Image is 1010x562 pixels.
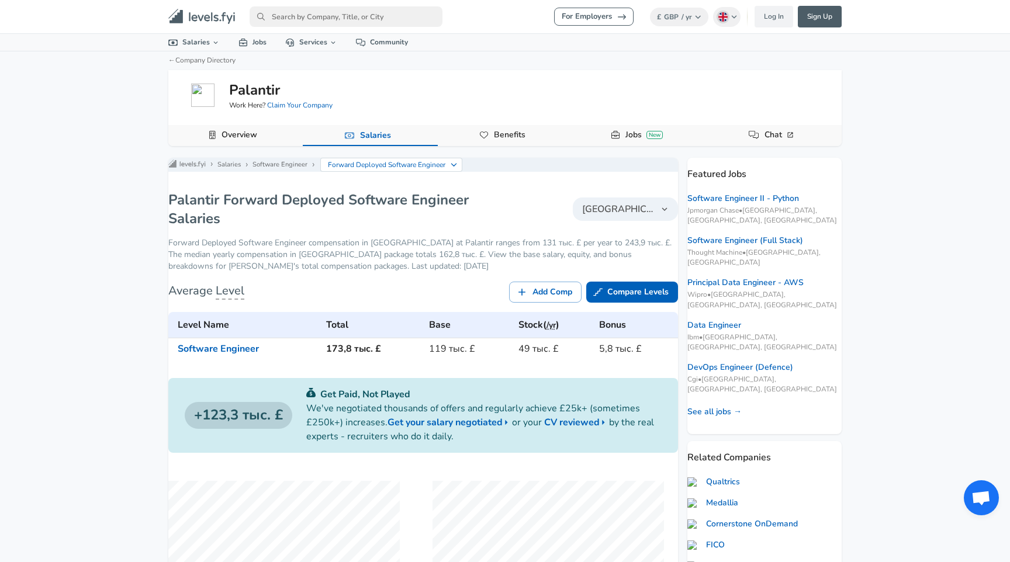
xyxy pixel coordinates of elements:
[168,125,842,146] div: Company Data Navigation
[646,131,663,139] div: New
[599,317,673,333] h6: Bonus
[687,248,842,268] span: Thought Machine • [GEOGRAPHIC_DATA], [GEOGRAPHIC_DATA]
[267,100,333,110] a: Claim Your Company
[388,415,512,429] a: Get your salary negotiated
[178,317,317,333] h6: Level Name
[621,125,667,145] a: JobsNew
[687,498,701,508] img: medallia.com
[650,8,708,26] button: £GBP/ yr
[229,34,276,51] a: Jobs
[687,540,701,550] img: fico.com
[687,406,742,418] a: See all jobs →
[252,160,307,169] a: Software Engineer
[664,12,679,22] span: GBP
[687,477,701,487] img: qualtrics.com
[682,12,692,22] span: / yr
[718,12,728,22] img: English (UK)
[191,84,215,107] img: palantir.com
[687,158,842,181] p: Featured Jobs
[326,341,420,357] h6: 173,8 тыс. £
[154,5,856,29] nav: primary
[713,7,741,27] button: English (UK)
[168,55,236,65] a: ←Company Directory
[250,6,442,27] input: Search by Company, Title, or City
[168,312,678,359] table: Palantir's Forward Deployed Software Engineer levels
[687,441,842,464] p: Related Companies
[687,374,842,394] span: Cgi • [GEOGRAPHIC_DATA], [GEOGRAPHIC_DATA], [GEOGRAPHIC_DATA]
[276,34,347,51] a: Services
[518,317,590,333] h6: Stock ( )
[216,283,244,300] span: Level
[326,317,420,333] h6: Total
[518,341,590,357] h6: 49 тыс. £
[687,277,804,289] a: Principal Data Engineer - AWS
[355,126,396,145] a: Salaries
[760,125,800,145] a: Chat
[687,235,803,247] a: Software Engineer (Full Stack)
[328,159,446,170] p: Forward Deployed Software Engineer
[168,282,244,300] h6: Average
[429,341,509,357] h6: 119 тыс. £
[964,480,999,515] div: Открытый чат
[546,318,556,333] button: /yr
[687,476,740,488] a: Qualtrics
[306,388,316,397] img: svg+xml;base64,PHN2ZyB4bWxucz0iaHR0cDovL3d3dy53My5vcmcvMjAwMC9zdmciIGZpbGw9IiMwYzU0NjAiIHZpZXdCb3...
[554,8,634,26] a: For Employers
[582,202,655,216] span: [GEOGRAPHIC_DATA]
[687,497,738,509] a: Medallia
[755,6,793,27] a: Log In
[687,290,842,310] span: Wipro • [GEOGRAPHIC_DATA], [GEOGRAPHIC_DATA], [GEOGRAPHIC_DATA]
[306,387,662,401] p: Get Paid, Not Played
[573,197,678,221] button: [GEOGRAPHIC_DATA]
[687,518,798,530] a: Cornerstone OnDemand
[586,282,678,303] a: Compare Levels
[347,34,417,51] a: Community
[185,402,292,429] a: 123,3 тыс. £
[217,160,241,169] a: Salaries
[544,415,609,429] a: CV reviewed
[509,282,582,303] a: Add Comp
[687,332,842,352] span: Ibm • [GEOGRAPHIC_DATA], [GEOGRAPHIC_DATA], [GEOGRAPHIC_DATA]
[306,401,662,443] p: We've negotiated thousands of offers and regularly achieve £25k+ (sometimes £250k+) increases. or...
[489,125,530,145] a: Benefits
[687,362,793,373] a: DevOps Engineer (Defence)
[599,341,673,357] h6: 5,8 тыс. £
[687,320,741,331] a: Data Engineer
[798,6,842,27] a: Sign Up
[657,12,661,22] span: £
[687,206,842,226] span: Jpmorgan Chase • [GEOGRAPHIC_DATA], [GEOGRAPHIC_DATA], [GEOGRAPHIC_DATA]
[168,237,678,272] p: Forward Deployed Software Engineer compensation in [GEOGRAPHIC_DATA] at Palantir ranges from 131 ...
[168,190,519,228] h1: Palantir Forward Deployed Software Engineer Salaries
[687,193,799,204] a: Software Engineer II - Python
[687,539,725,551] a: FICO
[687,519,701,529] img: cornerstoneondemand.com
[429,317,509,333] h6: Base
[229,80,280,100] h5: Palantir
[229,100,333,110] span: Work Here?
[178,342,259,355] a: Software Engineer
[159,34,229,51] a: Salaries
[217,125,262,145] a: Overview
